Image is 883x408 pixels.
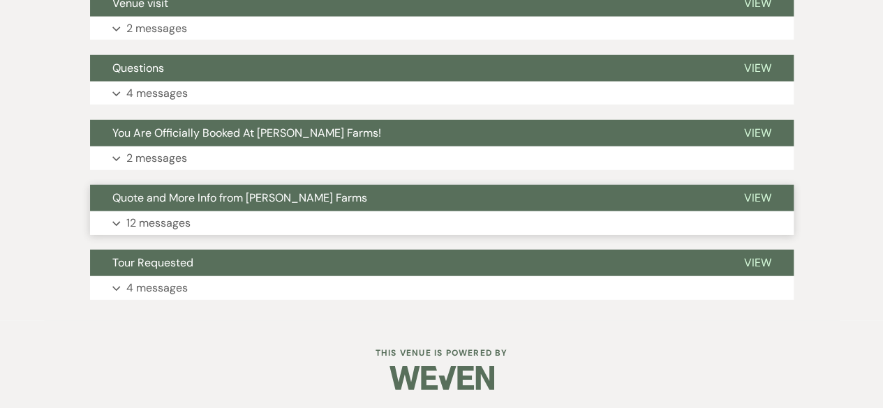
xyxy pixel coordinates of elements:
span: View [744,255,771,270]
button: Tour Requested [90,250,722,276]
span: View [744,190,771,205]
span: View [744,126,771,140]
button: 2 messages [90,146,794,170]
p: 4 messages [126,279,188,297]
p: 2 messages [126,149,187,167]
button: 2 messages [90,17,794,40]
img: Weven Logo [389,354,494,402]
button: View [722,55,794,82]
p: 2 messages [126,20,187,38]
span: View [744,61,771,75]
button: View [722,250,794,276]
button: 12 messages [90,211,794,235]
button: 4 messages [90,276,794,300]
span: Tour Requested [112,255,193,270]
button: View [722,120,794,146]
button: Questions [90,55,722,82]
button: 4 messages [90,82,794,105]
p: 4 messages [126,84,188,103]
p: 12 messages [126,214,191,232]
button: You Are Officially Booked At [PERSON_NAME] Farms! [90,120,722,146]
button: Quote and More Info from [PERSON_NAME] Farms [90,185,722,211]
button: View [722,185,794,211]
span: You Are Officially Booked At [PERSON_NAME] Farms! [112,126,381,140]
span: Quote and More Info from [PERSON_NAME] Farms [112,190,367,205]
span: Questions [112,61,164,75]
